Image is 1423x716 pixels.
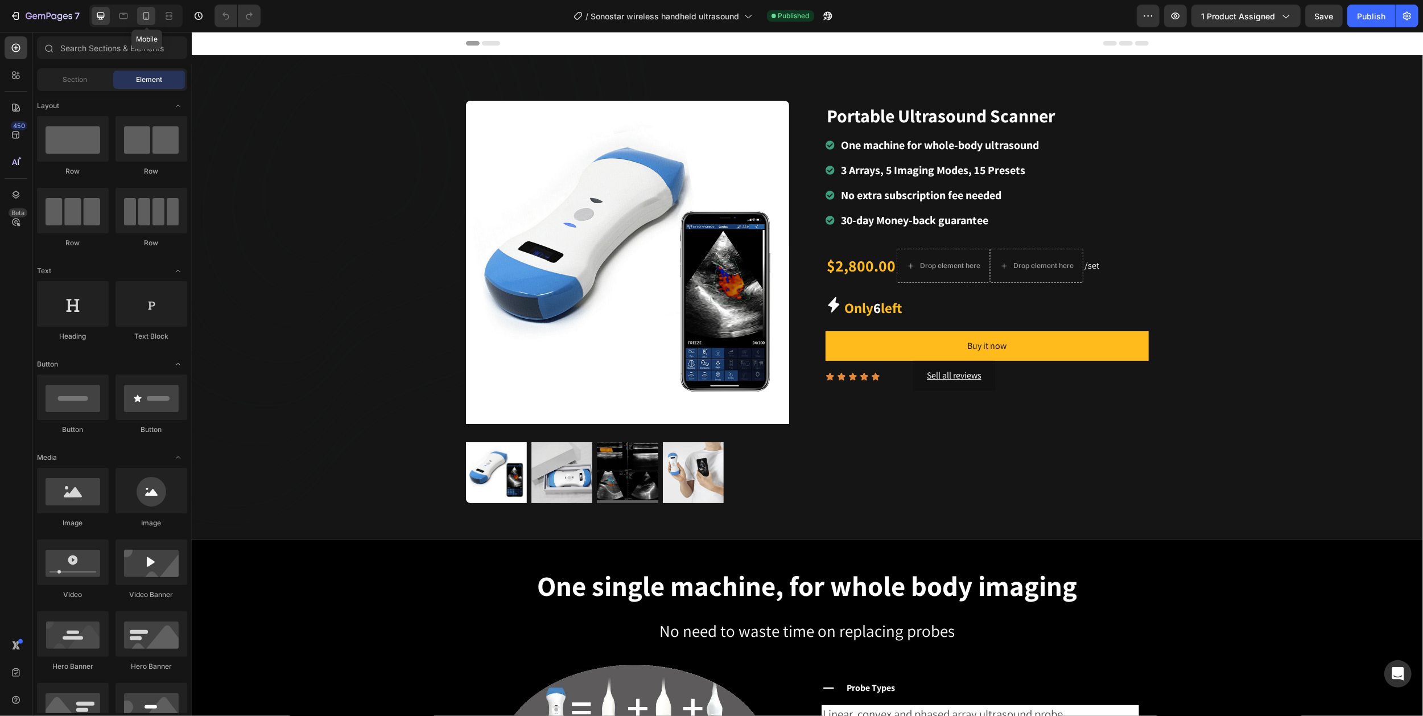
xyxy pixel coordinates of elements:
strong: One single machine, for whole body imaging [346,536,886,572]
u: Sell all reviews [735,338,790,349]
p: No need to waste time on replacing probes [294,584,938,614]
span: Sonostar wireless handheld ultrasound [591,10,740,22]
div: Text Block [116,331,187,341]
p: Only left [653,267,710,286]
div: Open Intercom Messenger [1384,660,1412,688]
span: Linear, convex and phased array ultrasound probe [631,674,871,690]
strong: 3 Arrays, 5 Imaging Modes, 15 Presets [649,131,834,146]
span: Layout [37,101,59,111]
span: Text [37,266,51,276]
span: Toggle open [169,262,187,280]
div: Image [37,518,109,528]
img: portable ultrasound [274,69,597,392]
div: Publish [1357,10,1385,22]
p: 7 [75,9,80,23]
button: Buy it now [634,299,957,330]
span: Toggle open [169,448,187,467]
div: Image [116,518,187,528]
div: Button [116,425,187,435]
div: Hero Banner [116,661,187,672]
div: $2,800.00 [634,221,705,247]
div: 450 [11,121,27,130]
iframe: Design area [192,32,1423,716]
span: Media [37,452,57,463]
div: Hero Banner [37,661,109,672]
span: Element [136,75,162,85]
span: Toggle open [169,355,187,373]
div: Heading [37,331,109,341]
strong: Probe Types [655,650,703,662]
div: Drop element here [728,229,789,238]
div: Row [116,238,187,248]
span: Button [37,359,58,369]
div: Drop element here [822,229,882,238]
p: /set [893,227,908,241]
a: Sell all reviews [721,329,803,359]
img: portable ultrasound [471,410,532,471]
div: Row [116,166,187,176]
div: Video [37,590,109,600]
div: Buy it now [776,306,815,323]
div: Button [37,425,109,435]
span: Section [63,75,88,85]
div: Row [37,166,109,176]
strong: No extra subscription fee needed [649,156,810,171]
img: Handheld Ultrasound [340,410,401,471]
button: 1 product assigned [1191,5,1301,27]
span: Save [1315,11,1334,21]
div: Video Banner [116,590,187,600]
span: 1 product assigned [1201,10,1275,22]
div: Undo/Redo [215,5,261,27]
div: Row [37,238,109,248]
input: Search Sections & Elements [37,36,187,59]
h2: Portable Ultrasound Scanner [634,69,957,98]
button: Save [1305,5,1343,27]
img: portable ultrasound [274,410,335,471]
span: Toggle open [169,97,187,115]
span: Published [778,11,810,21]
img: portable ultrasound [405,410,466,471]
span: / [586,10,589,22]
div: Beta [9,208,27,217]
strong: One machine for whole-body ultrasound [649,106,847,121]
button: 7 [5,5,85,27]
button: Publish [1347,5,1395,27]
span: 6 [682,266,689,285]
strong: 30-day Money-back guarantee [649,181,797,196]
